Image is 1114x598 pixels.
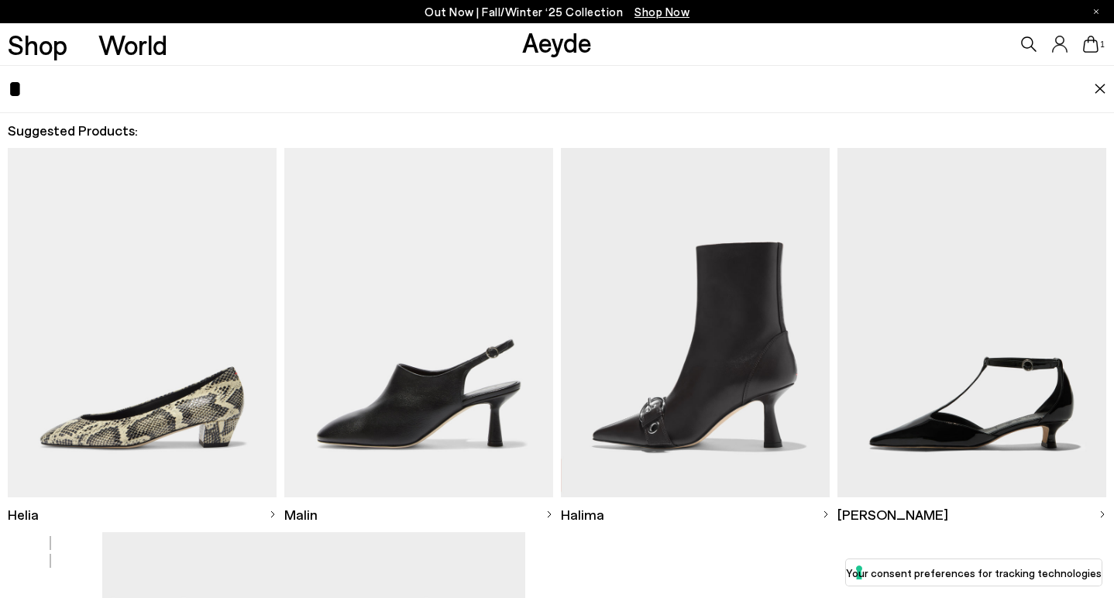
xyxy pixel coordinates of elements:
span: Navigate to /collections/new-in [634,5,689,19]
label: Your consent preferences for tracking technologies [846,565,1102,581]
span: [PERSON_NAME] [837,505,948,524]
a: [PERSON_NAME] [837,497,1106,532]
a: World [98,31,167,58]
img: Descriptive text [561,148,830,497]
a: Malin [284,497,553,532]
a: Aeyde [522,26,592,58]
span: 1 [1099,40,1106,49]
img: svg%3E [1099,510,1106,518]
img: Descriptive text [284,148,553,497]
span: Helia [8,505,39,524]
img: svg%3E [545,510,553,518]
img: Descriptive text [837,148,1106,497]
img: Descriptive text [8,148,277,497]
img: svg%3E [269,510,277,518]
img: close.svg [1094,84,1106,95]
img: svg%3E [822,510,830,518]
a: 1 [1083,36,1099,53]
span: Halima [561,505,604,524]
p: Out Now | Fall/Winter ‘25 Collection [425,2,689,22]
span: Malin [284,505,318,524]
h2: Suggested Products: [8,121,1106,140]
a: Helia [8,497,277,532]
a: Halima [561,497,830,532]
button: Your consent preferences for tracking technologies [846,559,1102,586]
a: Shop [8,31,67,58]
